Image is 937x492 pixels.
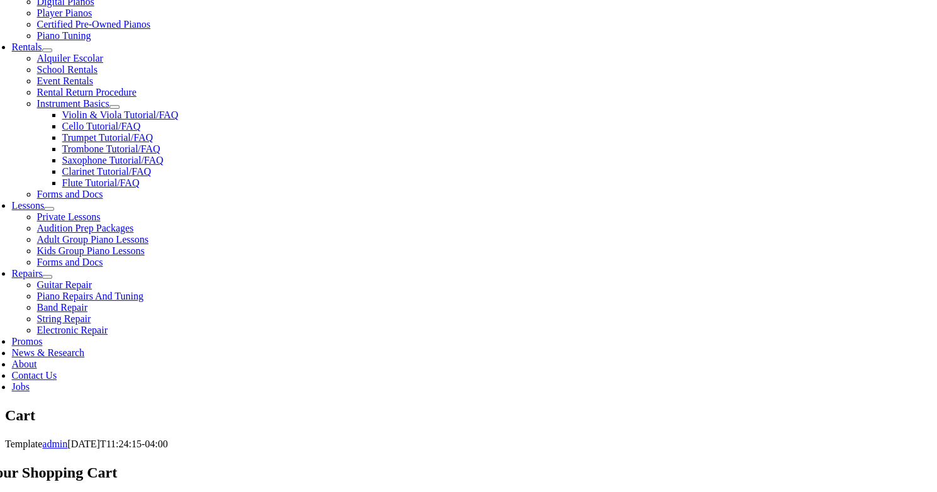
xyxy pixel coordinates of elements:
[12,370,57,381] a: Contact Us
[62,177,140,188] a: Flute Tutorial/FAQ
[62,109,179,120] a: Violin & Viola Tutorial/FAQ
[12,200,45,211] a: Lessons
[37,211,101,222] a: Private Lessons
[42,48,52,52] button: Open submenu of Rentals
[5,439,42,449] span: Template
[12,347,85,358] a: News & Research
[37,325,108,335] a: Electronic Repair
[37,64,98,75] a: School Rentals
[12,42,42,52] a: Rentals
[62,121,141,131] a: Cello Tutorial/FAQ
[44,207,54,211] button: Open submenu of Lessons
[37,87,137,98] a: Rental Return Procedure
[12,359,37,369] a: About
[37,189,103,199] a: Forms and Docs
[37,19,150,30] a: Certified Pre-Owned Pianos
[37,223,134,233] a: Audition Prep Packages
[37,98,109,109] a: Instrument Basics
[37,291,143,301] a: Piano Repairs And Tuning
[37,245,145,256] a: Kids Group Piano Lessons
[12,268,43,279] a: Repairs
[37,8,93,18] a: Player Pianos
[62,166,152,177] a: Clarinet Tutorial/FAQ
[67,439,167,449] span: [DATE]T11:24:15-04:00
[62,132,153,143] a: Trumpet Tutorial/FAQ
[12,336,43,347] a: Promos
[37,234,149,245] a: Adult Group Piano Lessons
[37,279,93,290] a: Guitar Repair
[12,381,30,392] a: Jobs
[37,53,103,64] a: Alquiler Escolar
[37,75,93,86] a: Event Rentals
[42,275,52,279] button: Open submenu of Repairs
[37,257,103,267] a: Forms and Docs
[5,405,932,427] h1: Cart
[37,302,87,313] a: Band Repair
[37,313,91,324] a: String Repair
[42,439,67,449] a: admin
[62,143,160,154] a: Trombone Tutorial/FAQ
[37,30,91,41] a: Piano Tuning
[109,105,120,109] button: Open submenu of Instrument Basics
[5,405,932,427] section: Page Title Bar
[62,155,164,165] a: Saxophone Tutorial/FAQ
